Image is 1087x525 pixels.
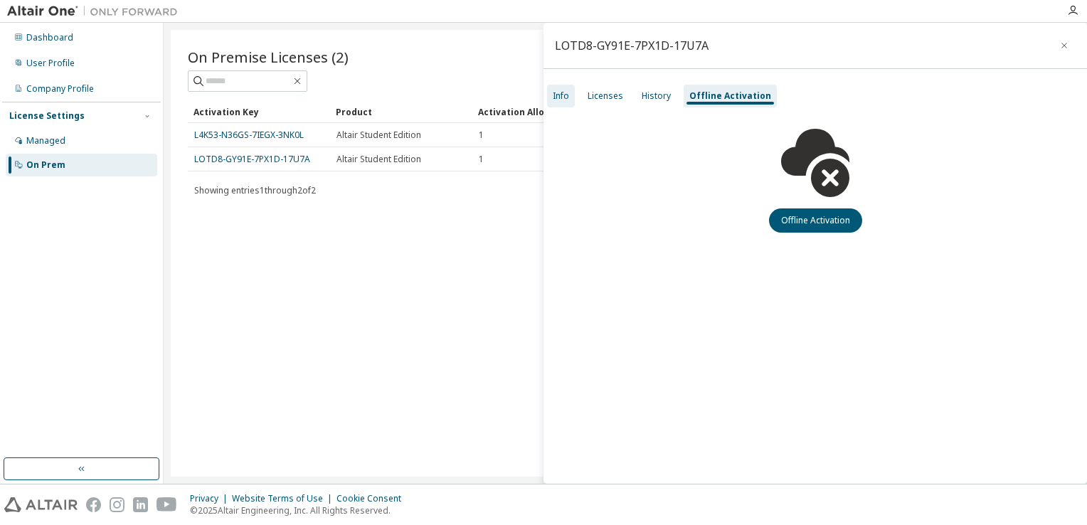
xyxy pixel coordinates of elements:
div: Cookie Consent [336,493,410,504]
div: Product [336,100,467,123]
a: LOTD8-GY91E-7PX1D-17U7A [194,153,310,165]
div: Dashboard [26,32,73,43]
div: User Profile [26,58,75,69]
div: Privacy [190,493,232,504]
div: On Prem [26,159,65,171]
span: 1 [479,129,484,141]
div: Activation Key [193,100,324,123]
div: License Settings [9,110,85,122]
img: Altair One [7,4,185,18]
span: Showing entries 1 through 2 of 2 [194,184,316,196]
div: Managed [26,135,65,147]
div: Activation Allowed [478,100,609,123]
a: L4K53-N36GS-7IEGX-3NK0L [194,129,304,141]
div: Offline Activation [689,90,771,102]
img: facebook.svg [86,497,101,512]
span: On Premise Licenses (2) [188,47,349,67]
div: LOTD8-GY91E-7PX1D-17U7A [555,40,709,51]
span: Altair Student Edition [336,129,421,141]
button: Offline Activation [769,208,862,233]
div: Info [553,90,569,102]
img: instagram.svg [110,497,124,512]
img: altair_logo.svg [4,497,78,512]
span: 1 [479,154,484,165]
div: History [642,90,671,102]
div: Company Profile [26,83,94,95]
div: Licenses [588,90,623,102]
p: © 2025 Altair Engineering, Inc. All Rights Reserved. [190,504,410,516]
div: Website Terms of Use [232,493,336,504]
img: youtube.svg [157,497,177,512]
span: Altair Student Edition [336,154,421,165]
img: linkedin.svg [133,497,148,512]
